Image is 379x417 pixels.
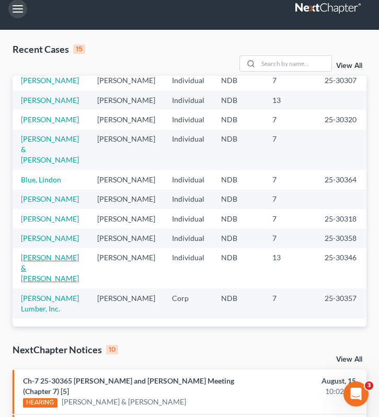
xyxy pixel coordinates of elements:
[213,248,264,288] td: NDB
[89,228,164,248] td: [PERSON_NAME]
[23,376,234,396] a: Ch-7 25-30365 [PERSON_NAME] and [PERSON_NAME] Meeting (Chapter 7) [5]
[21,253,79,283] a: [PERSON_NAME] & [PERSON_NAME]
[264,190,316,209] td: 7
[73,44,85,54] div: 15
[213,170,264,189] td: NDB
[213,209,264,228] td: NDB
[89,110,164,129] td: [PERSON_NAME]
[258,56,331,71] input: Search by name...
[264,228,316,248] td: 7
[213,190,264,209] td: NDB
[21,194,79,203] a: [PERSON_NAME]
[21,96,79,105] a: [PERSON_NAME]
[316,170,366,189] td: 25-30364
[89,248,164,288] td: [PERSON_NAME]
[164,209,213,228] td: Individual
[316,110,366,129] td: 25-30320
[213,110,264,129] td: NDB
[21,175,61,184] a: Blue, Lindon
[336,62,362,70] a: View All
[336,356,362,363] a: View All
[252,386,356,397] div: 10:02AM
[213,130,264,170] td: NDB
[264,209,316,228] td: 7
[264,248,316,288] td: 13
[264,170,316,189] td: 7
[164,228,213,248] td: Individual
[213,90,264,110] td: NDB
[164,110,213,129] td: Individual
[89,288,164,318] td: [PERSON_NAME]
[213,288,264,318] td: NDB
[252,376,356,386] div: August, 15
[21,115,79,124] a: [PERSON_NAME]
[264,71,316,90] td: 7
[21,234,79,242] a: [PERSON_NAME]
[89,130,164,170] td: [PERSON_NAME]
[365,381,373,390] span: 3
[89,71,164,90] td: [PERSON_NAME]
[13,43,85,55] div: Recent Cases
[21,214,79,223] a: [PERSON_NAME]
[21,134,79,164] a: [PERSON_NAME] & [PERSON_NAME]
[316,209,366,228] td: 25-30318
[264,288,316,318] td: 7
[264,110,316,129] td: 7
[316,248,366,288] td: 25-30346
[316,288,366,318] td: 25-30357
[62,397,186,407] a: [PERSON_NAME] & [PERSON_NAME]
[164,170,213,189] td: Individual
[164,190,213,209] td: Individual
[23,398,58,408] div: HEARING
[164,71,213,90] td: Individual
[164,288,213,318] td: Corp
[213,228,264,248] td: NDB
[164,130,213,170] td: Individual
[264,90,316,110] td: 13
[164,90,213,110] td: Individual
[89,90,164,110] td: [PERSON_NAME]
[89,209,164,228] td: [PERSON_NAME]
[343,381,369,407] iframe: Intercom live chat
[213,71,264,90] td: NDB
[264,130,316,170] td: 7
[164,248,213,288] td: Individual
[21,294,79,313] a: [PERSON_NAME] Lumber, Inc.
[316,71,366,90] td: 25-30307
[316,228,366,248] td: 25-30358
[21,76,79,85] a: [PERSON_NAME]
[13,343,118,356] div: NextChapter Notices
[89,190,164,209] td: [PERSON_NAME]
[106,345,118,354] div: 10
[89,170,164,189] td: [PERSON_NAME]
